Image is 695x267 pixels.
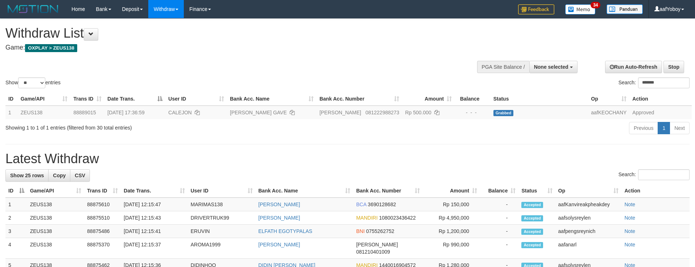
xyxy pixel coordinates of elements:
[670,122,690,134] a: Next
[317,92,402,106] th: Bank Acc. Number: activate to sort column ascending
[455,92,490,106] th: Balance
[638,77,690,88] input: Search:
[521,215,543,221] span: Accepted
[480,238,518,259] td: -
[258,242,300,247] a: [PERSON_NAME]
[258,215,300,221] a: [PERSON_NAME]
[188,184,256,198] th: User ID: activate to sort column ascending
[73,110,96,115] span: 88889015
[365,110,399,115] span: Copy 081222988273 to clipboard
[555,198,622,211] td: aafKanvireakpheakdey
[107,110,144,115] span: [DATE] 17:36:59
[480,211,518,225] td: -
[621,184,690,198] th: Action
[591,2,600,8] span: 34
[5,77,61,88] label: Show entries
[480,225,518,238] td: -
[356,242,398,247] span: [PERSON_NAME]
[529,61,578,73] button: None selected
[658,122,670,134] a: 1
[353,184,423,198] th: Bank Acc. Number: activate to sort column ascending
[356,215,377,221] span: MANDIRI
[588,106,629,119] td: aafKEOCHANY
[619,169,690,180] label: Search:
[638,169,690,180] input: Search:
[555,211,622,225] td: aafsolysreylen
[188,211,256,225] td: DRIVERTRUK99
[53,173,66,178] span: Copy
[518,184,555,198] th: Status: activate to sort column ascending
[607,4,643,14] img: panduan.png
[25,44,77,52] span: OXPLAY > ZEUS138
[5,152,690,166] h1: Latest Withdraw
[227,92,317,106] th: Bank Acc. Name: activate to sort column ascending
[366,228,394,234] span: Copy 0755262752 to clipboard
[121,184,187,198] th: Date Trans.: activate to sort column ascending
[121,198,187,211] td: [DATE] 12:15:47
[5,4,61,14] img: MOTION_logo.png
[121,225,187,238] td: [DATE] 12:15:41
[521,202,543,208] span: Accepted
[480,198,518,211] td: -
[518,4,554,14] img: Feedback.jpg
[5,92,18,106] th: ID
[5,26,456,41] h1: Withdraw List
[605,61,662,73] a: Run Auto-Refresh
[84,238,121,259] td: 88875370
[405,110,431,115] span: Rp 500.000
[165,92,227,106] th: User ID: activate to sort column ascending
[379,215,415,221] span: Copy 1080023436422 to clipboard
[588,92,629,106] th: Op: activate to sort column ascending
[629,92,692,106] th: Action
[10,173,44,178] span: Show 25 rows
[629,106,692,119] td: Approved
[5,184,27,198] th: ID: activate to sort column descending
[624,242,635,247] a: Note
[319,110,361,115] span: [PERSON_NAME]
[5,211,27,225] td: 2
[27,198,84,211] td: ZEUS138
[368,202,396,207] span: Copy 3690128682 to clipboard
[121,211,187,225] td: [DATE] 12:15:43
[121,238,187,259] td: [DATE] 12:15:37
[70,169,90,182] a: CSV
[521,242,543,248] span: Accepted
[565,4,596,14] img: Button%20Memo.svg
[555,238,622,259] td: aafanarl
[230,110,287,115] a: [PERSON_NAME] GAVE
[423,184,480,198] th: Amount: activate to sort column ascending
[84,184,121,198] th: Trans ID: activate to sort column ascending
[423,211,480,225] td: Rp 4,950,000
[168,110,192,115] span: CALEJON
[27,238,84,259] td: ZEUS138
[402,92,455,106] th: Amount: activate to sort column ascending
[70,92,104,106] th: Trans ID: activate to sort column ascending
[356,249,390,255] span: Copy 081210401009 to clipboard
[5,106,18,119] td: 1
[423,225,480,238] td: Rp 1,200,000
[18,92,71,106] th: Game/API: activate to sort column ascending
[491,92,588,106] th: Status
[84,211,121,225] td: 88875510
[5,44,456,51] h4: Game:
[5,198,27,211] td: 1
[624,228,635,234] a: Note
[5,169,49,182] a: Show 25 rows
[18,77,45,88] select: Showentries
[356,228,364,234] span: BNI
[188,198,256,211] td: MARIMAS138
[663,61,684,73] a: Stop
[493,110,514,116] span: Grabbed
[84,198,121,211] td: 88875610
[521,229,543,235] span: Accepted
[18,106,71,119] td: ZEUS138
[619,77,690,88] label: Search:
[458,109,487,116] div: - - -
[256,184,353,198] th: Bank Acc. Name: activate to sort column ascending
[104,92,165,106] th: Date Trans.: activate to sort column descending
[624,202,635,207] a: Note
[555,184,622,198] th: Op: activate to sort column ascending
[48,169,70,182] a: Copy
[188,238,256,259] td: AROMA1999
[5,225,27,238] td: 3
